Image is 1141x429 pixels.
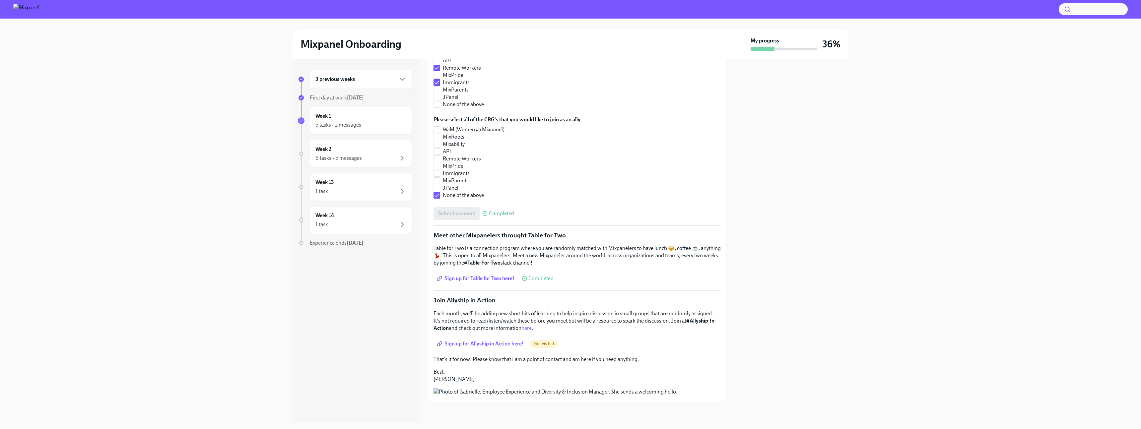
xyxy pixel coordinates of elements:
h6: Week 13 [315,179,334,186]
span: MixParents [443,86,469,93]
span: WaM (Women @ Mixpanel) [443,126,504,133]
span: Immigrants [443,79,470,86]
a: Week 26 tasks • 5 messages [298,140,412,168]
p: Join Allyship in Action [434,296,721,305]
strong: [DATE] [347,240,364,246]
span: Experience ends [310,240,364,246]
span: MixPride [443,162,463,170]
a: Week 141 task [298,206,412,234]
a: Sign up for Allyship in Action here! [434,337,528,350]
span: Mixability [443,141,465,148]
span: MixPride [443,72,463,79]
p: That's it for now! Please know that I am a point of contact and am here if you need anything. [434,356,721,363]
label: Please select all of the CRG's that you would like to join as an ally. [434,116,582,123]
span: JPanel [443,93,458,101]
span: JPanel [443,184,458,192]
div: 1 task [315,221,328,228]
span: Remote Workers [443,155,481,162]
p: Best, [PERSON_NAME] [434,368,721,383]
h6: 3 previous weeks [315,76,355,83]
span: API [443,148,451,155]
span: Completed [528,276,554,281]
span: None of the above [443,192,484,199]
h6: Week 1 [315,112,331,120]
a: First day at work[DATE] [298,94,412,101]
div: 3 previous weeks [310,70,412,89]
div: 6 tasks • 5 messages [315,154,362,162]
span: Immigrants [443,170,470,177]
span: Sign up for Allyship in Action here! [438,340,524,347]
span: None of the above [443,101,484,108]
span: First day at work [310,94,364,101]
h6: Week 14 [315,212,334,219]
strong: My progress [751,37,779,44]
div: 1 task [315,188,328,195]
h6: Week 2 [315,146,331,153]
h2: Mixpanel Onboarding [301,37,401,51]
span: API [443,57,451,64]
div: 5 tasks • 2 messages [315,121,361,129]
h3: 36% [822,38,840,50]
span: Sign up for Table for Two here! [438,275,514,282]
a: Sign up for Table for Two here! [434,272,519,285]
span: Remote Workers [443,64,481,72]
span: Not visited [530,341,558,346]
button: Zoom image [434,388,721,396]
strong: #Allyship-In-Action [434,318,716,331]
a: Week 15 tasks • 2 messages [298,107,412,135]
span: MixParents [443,177,469,184]
p: Each month, we'll be adding new short bits of learning to help inspire discussion in small groups... [434,310,721,332]
p: Table for Two is a connection program where you are randomly matched with Mixpanelers to have lun... [434,245,721,267]
img: Mixpanel [13,4,39,15]
strong: #Table-For-Two [464,260,501,266]
a: here [521,325,532,331]
strong: [DATE] [347,94,364,101]
a: Week 131 task [298,173,412,201]
p: Meet other Mixpanelers throught Table for Two [434,231,721,240]
span: Completed [489,211,514,216]
span: MixRoots [443,133,464,141]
